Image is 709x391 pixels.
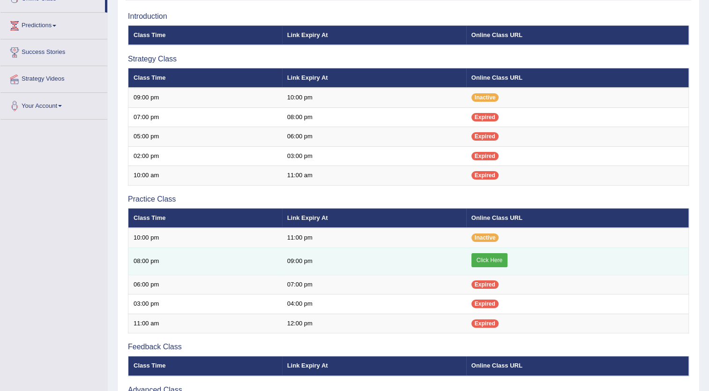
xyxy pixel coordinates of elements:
[282,248,466,275] td: 09:00 pm
[466,356,689,376] th: Online Class URL
[128,68,282,88] th: Class Time
[128,228,282,248] td: 10:00 pm
[282,228,466,248] td: 11:00 pm
[128,314,282,333] td: 11:00 am
[282,25,466,45] th: Link Expiry At
[282,88,466,107] td: 10:00 pm
[471,233,499,242] span: Inactive
[128,294,282,314] td: 03:00 pm
[282,314,466,333] td: 12:00 pm
[128,146,282,166] td: 02:00 pm
[471,93,499,102] span: Inactive
[466,208,689,228] th: Online Class URL
[128,88,282,107] td: 09:00 pm
[471,300,499,308] span: Expired
[282,356,466,376] th: Link Expiry At
[471,171,499,180] span: Expired
[128,25,282,45] th: Class Time
[282,208,466,228] th: Link Expiry At
[282,275,466,294] td: 07:00 pm
[0,39,107,63] a: Success Stories
[282,127,466,147] td: 06:00 pm
[128,343,689,351] h3: Feedback Class
[0,93,107,116] a: Your Account
[282,294,466,314] td: 04:00 pm
[128,12,689,21] h3: Introduction
[471,132,499,141] span: Expired
[128,55,689,63] h3: Strategy Class
[128,356,282,376] th: Class Time
[128,208,282,228] th: Class Time
[128,195,689,203] h3: Practice Class
[466,68,689,88] th: Online Class URL
[471,152,499,160] span: Expired
[128,248,282,275] td: 08:00 pm
[128,107,282,127] td: 07:00 pm
[471,319,499,328] span: Expired
[0,66,107,90] a: Strategy Videos
[466,25,689,45] th: Online Class URL
[0,13,107,36] a: Predictions
[471,113,499,121] span: Expired
[471,253,507,267] a: Click Here
[128,127,282,147] td: 05:00 pm
[282,166,466,186] td: 11:00 am
[471,280,499,289] span: Expired
[128,275,282,294] td: 06:00 pm
[282,146,466,166] td: 03:00 pm
[128,166,282,186] td: 10:00 am
[282,107,466,127] td: 08:00 pm
[282,68,466,88] th: Link Expiry At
